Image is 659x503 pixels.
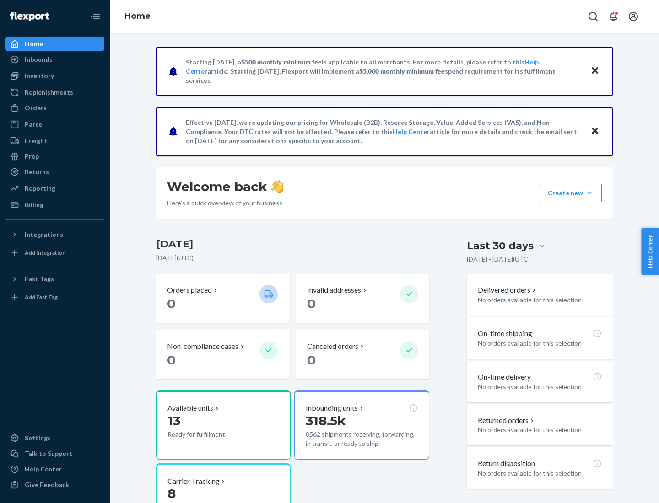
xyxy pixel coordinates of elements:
[467,239,534,253] div: Last 30 days
[25,184,55,193] div: Reporting
[624,7,643,26] button: Open account menu
[307,341,358,352] p: Canceled orders
[25,274,54,284] div: Fast Tags
[167,352,176,368] span: 0
[25,433,51,443] div: Settings
[5,52,104,67] a: Inbounds
[5,85,104,100] a: Replenishments
[25,152,39,161] div: Prep
[5,149,104,164] a: Prep
[156,390,291,460] button: Available units13Ready for fulfillment
[540,184,602,202] button: Create new
[5,290,104,305] a: Add Fast Tag
[5,69,104,83] a: Inventory
[478,339,602,348] p: No orders available for this selection
[25,103,47,112] div: Orders
[25,230,63,239] div: Integrations
[478,469,602,478] p: No orders available for this selection
[5,462,104,476] a: Help Center
[478,372,531,382] p: On-time delivery
[359,67,445,75] span: $5,000 monthly minimum fee
[478,328,532,339] p: On-time shipping
[584,7,602,26] button: Open Search Box
[5,101,104,115] a: Orders
[241,58,322,66] span: $500 monthly minimum fee
[5,431,104,445] a: Settings
[271,180,284,193] img: hand-wave emoji
[156,253,429,262] p: [DATE] ( UTC )
[478,382,602,391] p: No orders available for this selection
[186,58,582,85] p: Starting [DATE], a is applicable to all merchants. For more details, please refer to this article...
[307,285,361,295] p: Invalid addresses
[167,413,180,428] span: 13
[306,403,358,413] p: Inbounding units
[25,88,73,97] div: Replenishments
[589,125,601,138] button: Close
[167,403,213,413] p: Available units
[156,330,289,379] button: Non-compliance cases 0
[25,465,62,474] div: Help Center
[5,165,104,179] a: Returns
[296,274,429,323] button: Invalid addresses 0
[641,228,659,275] button: Help Center
[5,117,104,132] a: Parcel
[5,446,104,461] a: Talk to Support
[186,118,582,145] p: Effective [DATE], we're updating our pricing for Wholesale (B2B), Reserve Storage, Value-Added Se...
[156,237,429,251] h3: [DATE]
[307,296,316,311] span: 0
[25,449,72,458] div: Talk to Support
[478,285,538,295] button: Delivered orders
[5,227,104,242] button: Integrations
[5,181,104,196] a: Reporting
[5,477,104,492] button: Give Feedback
[25,120,44,129] div: Parcel
[86,7,104,26] button: Close Navigation
[167,430,252,439] p: Ready for fulfillment
[167,198,284,208] p: Here’s a quick overview of your business
[25,480,69,489] div: Give Feedback
[5,198,104,212] a: Billing
[25,167,49,177] div: Returns
[306,430,417,448] p: 8562 shipments receiving, forwarding, in transit, or ready to ship
[117,3,158,30] ol: breadcrumbs
[25,71,54,80] div: Inventory
[393,128,430,135] a: Help Center
[25,293,58,301] div: Add Fast Tag
[167,178,284,195] h1: Welcome back
[25,200,43,209] div: Billing
[467,255,530,264] p: [DATE] - [DATE] ( UTC )
[604,7,622,26] button: Open notifications
[5,272,104,286] button: Fast Tags
[156,274,289,323] button: Orders placed 0
[589,64,601,78] button: Close
[478,458,535,469] p: Return disposition
[5,246,104,260] a: Add Integration
[167,341,238,352] p: Non-compliance cases
[478,295,602,305] p: No orders available for this selection
[167,486,176,501] span: 8
[306,413,346,428] span: 318.5k
[478,415,536,426] button: Returned orders
[25,39,43,48] div: Home
[478,425,602,434] p: No orders available for this selection
[10,12,49,21] img: Flexport logo
[167,296,176,311] span: 0
[5,134,104,148] a: Freight
[167,476,220,487] p: Carrier Tracking
[25,55,53,64] div: Inbounds
[307,352,316,368] span: 0
[25,249,65,257] div: Add Integration
[296,330,429,379] button: Canceled orders 0
[5,37,104,51] a: Home
[124,11,151,21] a: Home
[167,285,212,295] p: Orders placed
[25,136,47,145] div: Freight
[294,390,429,460] button: Inbounding units318.5k8562 shipments receiving, forwarding, in transit, or ready to ship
